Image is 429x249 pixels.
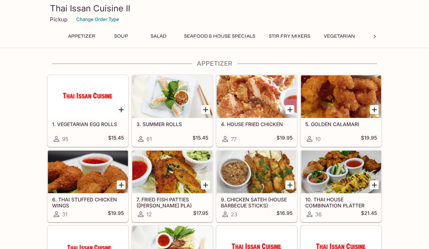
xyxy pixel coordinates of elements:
[52,196,124,208] h5: 6. THAI STUFFED CHICKEN WINGS
[221,196,292,208] h5: 9. CHICKEN SATEH (HOUSE BARBECUE STICKS)
[132,75,213,147] a: 3. SUMMER ROLLS61$15.45
[370,105,379,114] button: Add 5. GOLDEN CALAMARI
[193,210,208,218] h5: $17.95
[265,31,314,41] button: Stir Fry Mixers
[62,211,67,218] span: 31
[47,60,382,67] h4: Appetizer
[201,180,210,189] button: Add 7. FRIED FISH PATTIES (TOD MUN PLA)
[216,150,297,222] a: 9. CHICKEN SATEH (HOUSE BARBECUE STICKS)23$16.95
[315,136,321,142] span: 10
[48,150,128,222] a: 6. THAI STUFFED CHICKEN WINGS31$19.95
[285,180,294,189] button: Add 9. CHICKEN SATEH (HOUSE BARBECUE STICKS)
[146,211,152,218] span: 12
[315,211,322,218] span: 36
[48,75,128,147] a: 1. VEGETARIAN EGG ROLLS95$15.45
[132,150,213,222] a: 7. FRIED FISH PATTIES ([PERSON_NAME] PLA)12$17.95
[143,31,174,41] button: Salad
[217,75,297,118] div: 4. HOUSE FRIED CHICKEN
[180,31,259,41] button: Seafood & House Specials
[361,135,377,143] h5: $19.95
[277,135,292,143] h5: $19.95
[301,151,381,193] div: 10. THAI HOUSE COMBINATION PLATTER
[64,31,99,41] button: Appetizer
[136,121,208,127] h5: 3. SUMMER ROLLS
[305,121,377,127] h5: 5. GOLDEN CALAMARI
[231,136,236,142] span: 77
[48,75,128,118] div: 1. VEGETARIAN EGG ROLLS
[231,211,237,218] span: 23
[136,196,208,208] h5: 7. FRIED FISH PATTIES ([PERSON_NAME] PLA)
[361,210,377,218] h5: $21.45
[301,150,381,222] a: 10. THAI HOUSE COMBINATION PLATTER36$21.45
[132,75,212,118] div: 3. SUMMER ROLLS
[50,3,379,14] h3: Thai Issan Cuisine II
[370,180,379,189] button: Add 10. THAI HOUSE COMBINATION PLATTER
[73,14,122,25] button: Change Order Type
[301,75,381,147] a: 5. GOLDEN CALAMARI10$19.95
[146,136,152,142] span: 61
[50,16,67,23] p: Pickup
[277,210,292,218] h5: $16.95
[132,151,212,193] div: 7. FRIED FISH PATTIES (TOD MUN PLA)
[285,105,294,114] button: Add 4. HOUSE FRIED CHICKEN
[48,151,128,193] div: 6. THAI STUFFED CHICKEN WINGS
[52,121,124,127] h5: 1. VEGETARIAN EGG ROLLS
[108,210,124,218] h5: $19.95
[221,121,292,127] h5: 4. HOUSE FRIED CHICKEN
[305,196,377,208] h5: 10. THAI HOUSE COMBINATION PLATTER
[320,31,359,41] button: Vegetarian
[108,135,124,143] h5: $15.45
[364,31,396,41] button: Noodles
[217,151,297,193] div: 9. CHICKEN SATEH (HOUSE BARBECUE STICKS)
[301,75,381,118] div: 5. GOLDEN CALAMARI
[201,105,210,114] button: Add 3. SUMMER ROLLS
[117,105,126,114] button: Add 1. VEGETARIAN EGG ROLLS
[193,135,208,143] h5: $15.45
[216,75,297,147] a: 4. HOUSE FRIED CHICKEN77$19.95
[105,31,137,41] button: Soup
[62,136,68,142] span: 95
[117,180,126,189] button: Add 6. THAI STUFFED CHICKEN WINGS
